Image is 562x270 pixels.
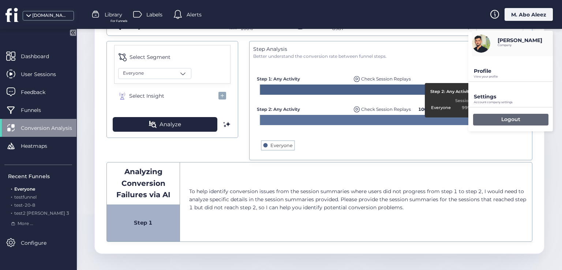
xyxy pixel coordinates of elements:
[21,142,58,150] span: Heatmaps
[270,143,293,148] text: Everyone
[352,102,413,113] div: Replays of user dropping
[352,72,413,82] div: Replays of user dropping
[11,185,12,192] span: .
[21,124,83,132] span: Conversion Analysis
[107,205,180,241] div: Step 1
[8,172,72,180] div: Recent Funnels
[501,116,520,123] p: Logout
[14,210,69,216] span: test2 [PERSON_NAME] 3
[113,117,217,132] button: Analyze
[257,106,300,112] span: Step 2: Any Activity
[257,76,300,82] span: Step 1: Any Activity
[129,92,164,100] span: Select Insight
[21,88,56,96] span: Feedback
[105,11,122,19] span: Library
[21,52,60,60] span: Dashboard
[416,103,503,113] div: 100% converted from Step 1 to Step 2
[14,194,37,200] span: testfunnel
[21,239,57,247] span: Configure
[189,187,530,211] p: To help identify conversion issues from the session summaries where users did not progress from s...
[11,193,12,200] span: .
[257,72,348,82] div: Step 1: Any Activity
[418,106,431,112] b: 100%
[18,220,33,227] span: More ...
[11,209,12,216] span: .
[123,70,144,77] span: Everyone
[418,106,502,112] span: converted from Step 1 to Step 2
[115,49,230,65] button: Select Segment
[107,162,180,205] div: Analyzing Conversion Failures via AI
[474,101,553,104] p: Account company settings
[14,202,35,208] span: test-20-8
[21,106,52,114] span: Funnels
[11,201,12,208] span: .
[474,68,553,74] p: Profile
[187,11,202,19] span: Alerts
[474,93,553,100] p: Settings
[14,186,35,192] span: Everyone
[110,19,127,23] span: For Funnels
[114,87,231,105] button: Select Insight
[472,34,490,53] img: avatar
[498,37,542,44] p: [PERSON_NAME]
[32,12,69,19] div: [DOMAIN_NAME]
[505,8,553,21] div: M. Abo Aleez
[130,53,171,61] span: Select Segment
[257,103,348,113] div: Step 2: Any Activity
[253,53,528,60] div: Better understand the conversion rate between funnel steps.
[160,120,181,129] span: Analyze
[21,70,67,78] span: User Sessions
[253,45,528,53] div: Step Analysis
[361,76,411,82] span: Check Session Replays
[146,11,162,19] span: Labels
[474,75,553,78] p: View your profile
[361,106,411,112] span: Check Session Replays
[498,44,542,47] p: Company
